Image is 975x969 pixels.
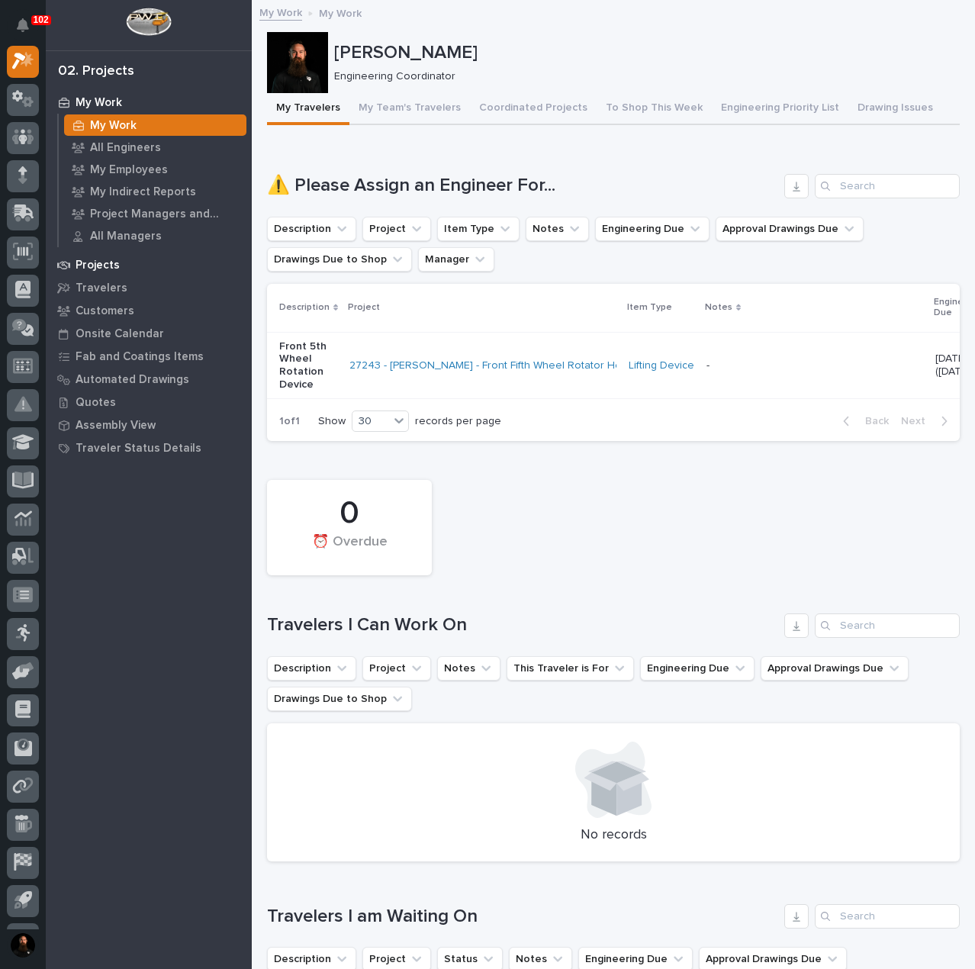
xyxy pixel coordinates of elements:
[46,322,252,345] a: Onsite Calendar
[34,14,49,25] p: 102
[76,373,189,387] p: Automated Drawings
[7,929,39,961] button: users-avatar
[856,414,889,428] span: Back
[418,247,494,272] button: Manager
[627,299,672,316] p: Item Type
[815,904,960,929] input: Search
[76,442,201,456] p: Traveler Status Details
[705,299,732,316] p: Notes
[267,217,356,241] button: Description
[76,282,127,295] p: Travelers
[76,304,134,318] p: Customers
[76,350,204,364] p: Fab and Coatings Items
[59,114,252,136] a: My Work
[595,217,710,241] button: Engineering Due
[59,181,252,202] a: My Indirect Reports
[46,391,252,414] a: Quotes
[334,70,948,83] p: Engineering Coordinator
[19,18,39,43] div: Notifications102
[640,656,755,681] button: Engineering Due
[437,656,500,681] button: Notes
[58,63,134,80] div: 02. Projects
[507,656,634,681] button: This Traveler is For
[76,259,120,272] p: Projects
[59,203,252,224] a: Project Managers and Engineers
[76,96,122,110] p: My Work
[90,208,240,221] p: Project Managers and Engineers
[415,415,501,428] p: records per page
[293,494,406,533] div: 0
[46,91,252,114] a: My Work
[470,93,597,125] button: Coordinated Projects
[895,414,960,428] button: Next
[285,827,941,844] p: No records
[761,656,909,681] button: Approval Drawings Due
[90,163,168,177] p: My Employees
[526,217,589,241] button: Notes
[267,687,412,711] button: Drawings Due to Shop
[126,8,171,36] img: Workspace Logo
[267,247,412,272] button: Drawings Due to Shop
[279,299,330,316] p: Description
[46,253,252,276] a: Projects
[267,403,312,440] p: 1 of 1
[334,42,954,64] p: [PERSON_NAME]
[815,174,960,198] input: Search
[46,414,252,436] a: Assembly View
[437,217,520,241] button: Item Type
[712,93,848,125] button: Engineering Priority List
[46,299,252,322] a: Customers
[318,415,346,428] p: Show
[59,159,252,180] a: My Employees
[90,119,137,133] p: My Work
[362,217,431,241] button: Project
[7,9,39,41] button: Notifications
[597,93,712,125] button: To Shop This Week
[267,175,778,197] h1: ⚠️ Please Assign an Engineer For...
[319,4,362,21] p: My Work
[279,340,337,391] p: Front 5th Wheel Rotation Device
[90,141,161,155] p: All Engineers
[267,906,778,928] h1: Travelers I am Waiting On
[349,359,636,372] a: 27243 - [PERSON_NAME] - Front Fifth Wheel Rotator Helux
[901,414,935,428] span: Next
[267,656,356,681] button: Description
[46,436,252,459] a: Traveler Status Details
[815,613,960,638] input: Search
[46,276,252,299] a: Travelers
[349,93,470,125] button: My Team's Travelers
[90,185,196,199] p: My Indirect Reports
[848,93,942,125] button: Drawing Issues
[76,419,156,433] p: Assembly View
[352,414,389,430] div: 30
[716,217,864,241] button: Approval Drawings Due
[90,230,162,243] p: All Managers
[59,225,252,246] a: All Managers
[348,299,380,316] p: Project
[46,345,252,368] a: Fab and Coatings Items
[831,414,895,428] button: Back
[293,534,406,566] div: ⏰ Overdue
[76,327,164,341] p: Onsite Calendar
[46,368,252,391] a: Automated Drawings
[59,137,252,158] a: All Engineers
[629,359,694,372] a: Lifting Device
[267,93,349,125] button: My Travelers
[706,359,710,372] div: -
[362,656,431,681] button: Project
[76,396,116,410] p: Quotes
[267,614,778,636] h1: Travelers I Can Work On
[259,3,302,21] a: My Work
